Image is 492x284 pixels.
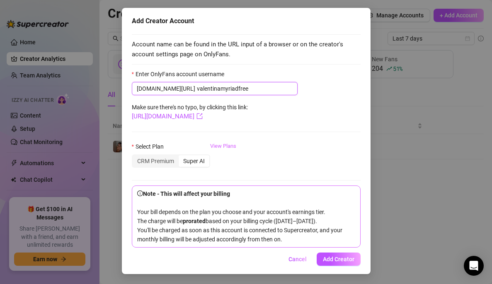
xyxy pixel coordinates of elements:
a: View Plans [210,142,236,175]
span: Make sure there's no typo, by clicking this link: [132,104,248,120]
div: Super AI [179,155,209,167]
a: [URL][DOMAIN_NAME]export [132,113,203,120]
span: Add Creator [323,256,354,262]
input: Enter OnlyFans account username [197,84,293,93]
div: segmented control [132,154,210,168]
span: export [196,113,203,119]
span: Cancel [288,256,307,262]
span: [DOMAIN_NAME][URL] [137,84,195,93]
label: Select Plan [132,142,169,151]
b: prorated [183,218,206,224]
div: CRM Premium [133,155,179,167]
label: Enter OnlyFans account username [132,70,230,79]
div: Add Creator Account [132,16,361,26]
span: Your bill depends on the plan you choose and your account's earnings tier. The charge will be bas... [137,190,342,243]
div: Open Intercom Messenger [464,256,484,276]
span: info-circle [137,190,143,196]
span: Account name can be found in the URL input of a browser or on the creator's account settings page... [132,40,361,59]
strong: Note - This will affect your billing [137,190,230,197]
button: Cancel [282,253,313,266]
button: Add Creator [317,253,361,266]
